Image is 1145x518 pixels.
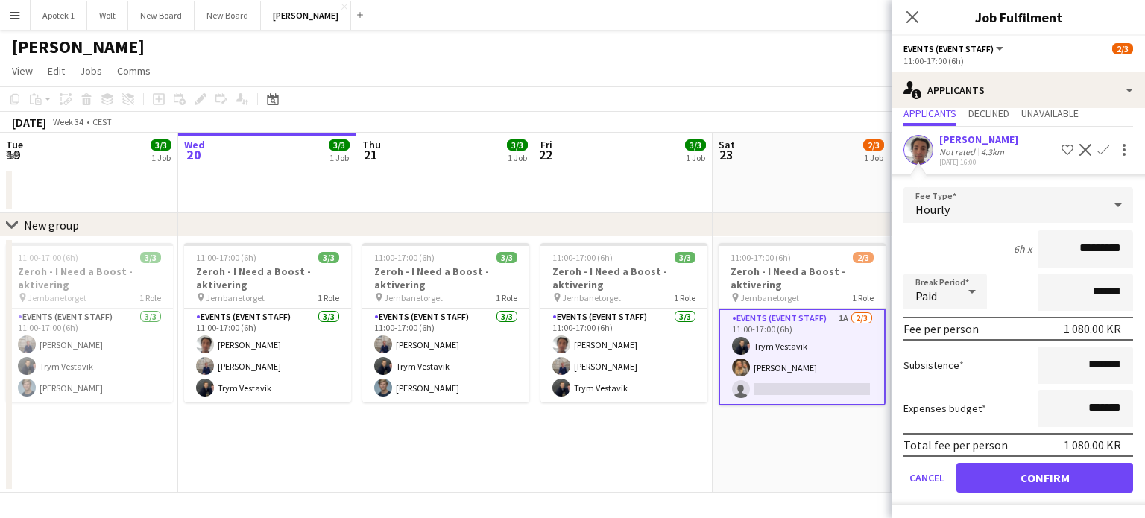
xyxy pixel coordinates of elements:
span: Thu [362,138,381,151]
span: 1 Role [496,292,517,303]
div: 1 Job [151,152,171,163]
h3: Zeroh - I Need a Boost - aktivering [6,265,173,291]
label: Expenses budget [903,402,986,415]
span: Hourly [915,202,950,217]
span: 11:00-17:00 (6h) [552,252,613,263]
a: Comms [111,61,157,80]
span: Jernbanetorget [740,292,799,303]
div: 1 Job [686,152,705,163]
span: Declined [968,108,1009,119]
span: Applicants [903,108,956,119]
span: Comms [117,64,151,78]
button: Confirm [956,463,1133,493]
span: Fri [540,138,552,151]
span: 2/3 [863,139,884,151]
app-card-role: Events (Event Staff)3/311:00-17:00 (6h)[PERSON_NAME]Trym Vestavik[PERSON_NAME] [6,309,173,402]
span: 3/3 [685,139,706,151]
span: View [12,64,33,78]
app-job-card: 11:00-17:00 (6h)3/3Zeroh - I Need a Boost - aktivering Jernbanetorget1 RoleEvents (Event Staff)3/... [184,243,351,402]
span: Jernbanetorget [206,292,265,303]
span: 1 Role [318,292,339,303]
button: Wolt [87,1,128,30]
div: 4.3km [978,146,1007,157]
div: Applicants [892,72,1145,108]
span: 3/3 [507,139,528,151]
app-job-card: 11:00-17:00 (6h)3/3Zeroh - I Need a Boost - aktivering Jernbanetorget1 RoleEvents (Event Staff)3/... [540,243,707,402]
app-card-role: Events (Event Staff)3/311:00-17:00 (6h)[PERSON_NAME][PERSON_NAME]Trym Vestavik [540,309,707,402]
button: Cancel [903,463,950,493]
span: 23 [716,146,735,163]
button: New Board [195,1,261,30]
span: 21 [360,146,381,163]
span: 22 [538,146,552,163]
div: 11:00-17:00 (6h) [903,55,1133,66]
span: Jobs [80,64,102,78]
span: Edit [48,64,65,78]
span: 3/3 [675,252,695,263]
h3: Job Fulfilment [892,7,1145,27]
span: Jernbanetorget [28,292,86,303]
span: 11:00-17:00 (6h) [731,252,791,263]
div: 1 Job [508,152,527,163]
app-job-card: 11:00-17:00 (6h)3/3Zeroh - I Need a Boost - aktivering Jernbanetorget1 RoleEvents (Event Staff)3/... [6,243,173,402]
span: 3/3 [318,252,339,263]
div: 1 Job [329,152,349,163]
button: [PERSON_NAME] [261,1,351,30]
div: New group [24,218,79,233]
label: Subsistence [903,359,964,372]
span: 3/3 [140,252,161,263]
a: View [6,61,39,80]
div: 1 Job [864,152,883,163]
h3: Zeroh - I Need a Boost - aktivering [184,265,351,291]
span: 3/3 [496,252,517,263]
span: 2/3 [1112,43,1133,54]
app-card-role: Events (Event Staff)3/311:00-17:00 (6h)[PERSON_NAME]Trym Vestavik[PERSON_NAME] [362,309,529,402]
span: Events (Event Staff) [903,43,994,54]
div: Not rated [939,146,978,157]
button: New Board [128,1,195,30]
app-card-role: Events (Event Staff)3/311:00-17:00 (6h)[PERSON_NAME][PERSON_NAME]Trym Vestavik [184,309,351,402]
div: Fee per person [903,321,979,336]
span: 2/3 [853,252,874,263]
div: [PERSON_NAME] [939,133,1018,146]
span: 19 [4,146,23,163]
h3: Zeroh - I Need a Boost - aktivering [362,265,529,291]
h3: Zeroh - I Need a Boost - aktivering [719,265,886,291]
span: 1 Role [674,292,695,303]
span: Wed [184,138,205,151]
span: 11:00-17:00 (6h) [196,252,256,263]
h1: [PERSON_NAME] [12,36,145,58]
span: Paid [915,288,937,303]
a: Jobs [74,61,108,80]
div: Total fee per person [903,438,1008,452]
span: Tue [6,138,23,151]
div: 1 080.00 KR [1064,438,1121,452]
div: CEST [92,116,112,127]
span: Week 34 [49,116,86,127]
span: 20 [182,146,205,163]
div: [DATE] [12,115,46,130]
app-card-role: Events (Event Staff)1A2/311:00-17:00 (6h)Trym Vestavik[PERSON_NAME] [719,309,886,405]
span: Sat [719,138,735,151]
span: 3/3 [151,139,171,151]
span: Jernbanetorget [384,292,443,303]
span: 1 Role [852,292,874,303]
a: Edit [42,61,71,80]
span: 1 Role [139,292,161,303]
span: Unavailable [1021,108,1079,119]
app-job-card: 11:00-17:00 (6h)2/3Zeroh - I Need a Boost - aktivering Jernbanetorget1 RoleEvents (Event Staff)1A... [719,243,886,405]
app-job-card: 11:00-17:00 (6h)3/3Zeroh - I Need a Boost - aktivering Jernbanetorget1 RoleEvents (Event Staff)3/... [362,243,529,402]
span: 11:00-17:00 (6h) [374,252,435,263]
span: Jernbanetorget [562,292,621,303]
h3: Zeroh - I Need a Boost - aktivering [540,265,707,291]
button: Apotek 1 [31,1,87,30]
button: Events (Event Staff) [903,43,1006,54]
div: 6h x [1014,242,1032,256]
span: 3/3 [329,139,350,151]
span: 11:00-17:00 (6h) [18,252,78,263]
